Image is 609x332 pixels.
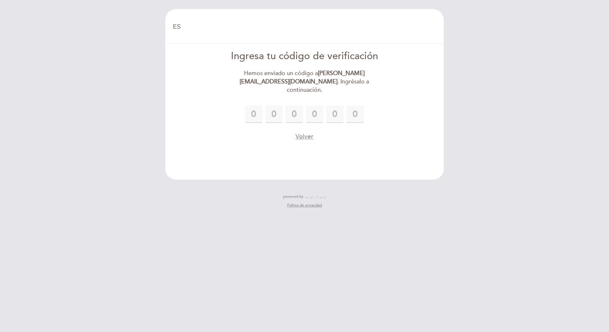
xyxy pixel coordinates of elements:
[221,69,388,94] div: Hemos enviado un código a . Ingrésalo a continuación.
[283,194,303,199] span: powered by
[295,132,314,141] button: Volver
[283,194,326,199] a: powered by
[286,106,303,123] input: 0
[240,70,365,85] strong: [PERSON_NAME][EMAIL_ADDRESS][DOMAIN_NAME]
[287,203,322,208] a: Política de privacidad
[306,106,323,123] input: 0
[305,195,326,198] img: MEITRE
[245,106,262,123] input: 0
[326,106,344,123] input: 0
[347,106,364,123] input: 0
[265,106,283,123] input: 0
[221,49,388,63] div: Ingresa tu código de verificación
